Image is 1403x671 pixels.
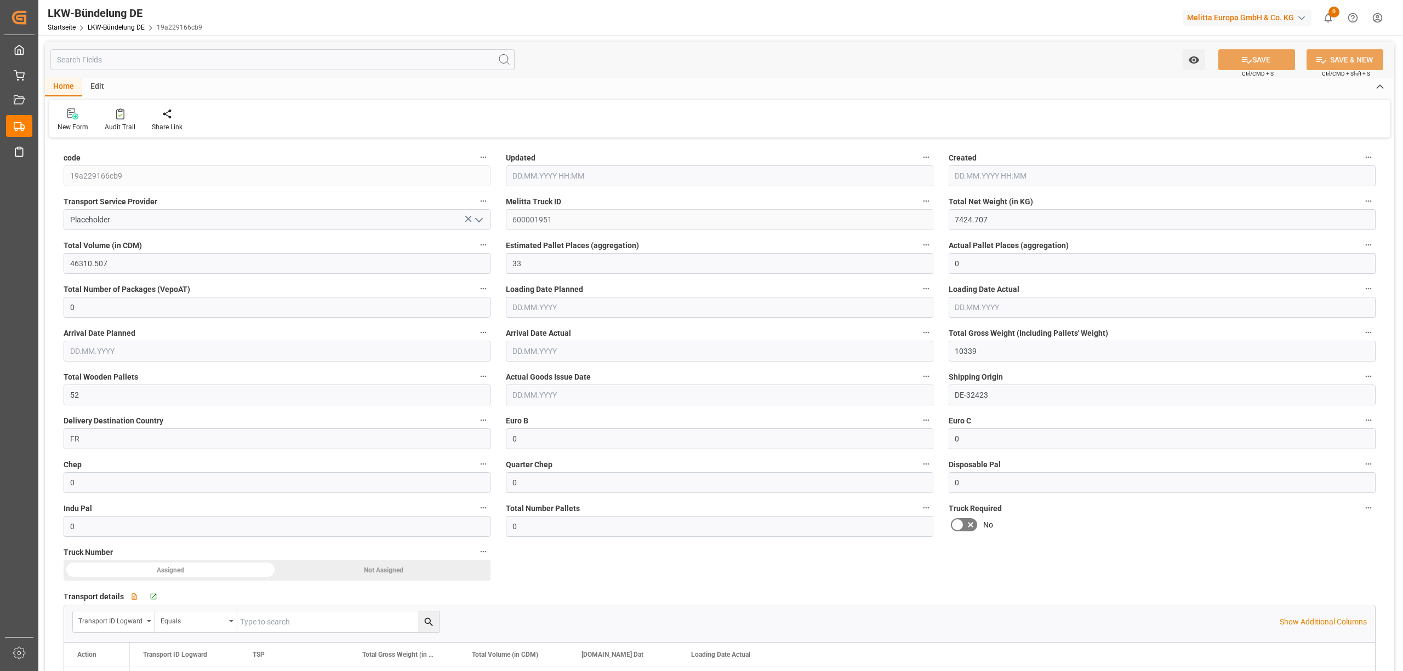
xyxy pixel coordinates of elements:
[949,328,1108,339] span: Total Gross Weight (Including Pallets' Weight)
[949,415,971,427] span: Euro C
[362,651,436,658] span: Total Gross Weight (in KG)
[919,457,933,471] button: Quarter Chep
[64,196,157,208] span: Transport Service Provider
[506,371,591,383] span: Actual Goods Issue Date
[949,152,977,164] span: Created
[1361,194,1376,208] button: Total Net Weight (in KG)
[277,560,491,581] div: Not Assigned
[64,371,138,383] span: Total Wooden Pallets
[1332,8,1336,15] font: 0
[983,519,993,531] span: No
[919,413,933,427] button: Euro B
[82,78,112,96] div: Edit
[919,501,933,515] button: Total Number Pallets
[919,325,933,340] button: Arrival Date Actual
[64,547,113,558] span: Truck Number
[949,297,1376,318] input: DD.MM.YYYY
[155,611,237,632] button: open menu
[949,459,1001,471] span: Disposable Pal
[1322,70,1370,78] span: Ctrl/CMD + Shift + S
[1361,238,1376,252] button: Actual Pallet Places (aggregation)
[1187,13,1294,22] font: Melitta Europa GmbH & Co. KG
[476,282,491,296] button: Total Number of Packages (VepoAT)
[48,24,76,31] a: Startseite
[506,152,535,164] span: Updated
[949,165,1376,186] input: DD.MM.YYYY HH:MM
[45,78,82,96] div: Home
[506,328,571,339] span: Arrival Date Actual
[476,369,491,383] button: Total Wooden Pallets
[64,152,81,164] span: code
[143,651,207,658] span: Transport ID Logward
[161,613,225,626] div: Equals
[1361,369,1376,383] button: Shipping Origin
[50,49,515,70] input: Search Fields
[919,369,933,383] button: Actual Goods Issue Date
[1183,7,1316,28] button: Melitta Europa GmbH & Co. KG
[1307,49,1383,70] button: SAVE & NEW
[1361,501,1376,515] button: Truck Required
[506,240,639,251] span: Estimated Pallet Places (aggregation)
[949,371,1003,383] span: Shipping Origin
[691,651,750,658] span: Loading Date Actual
[919,238,933,252] button: Estimated Pallet Places (aggregation)
[1242,70,1274,78] span: Ctrl/CMD + S
[64,415,163,427] span: Delivery Destination Country
[506,196,561,208] span: Melitta Truck ID
[237,611,439,632] input: Type to search
[1361,282,1376,296] button: Loading Date Actual
[58,122,88,132] div: New Form
[64,591,124,603] span: Transport details
[919,194,933,208] button: Melitta Truck ID
[470,211,487,228] button: open menu
[64,560,277,581] div: Assigned
[506,284,583,295] span: Loading Date Planned
[152,122,182,132] div: Share Link
[418,611,439,632] button: search button
[476,544,491,559] button: Truck Number
[476,325,491,340] button: Arrival Date Planned
[1341,5,1365,30] button: Hilfecenter
[476,457,491,471] button: Chep
[919,150,933,164] button: Updated
[1218,49,1295,70] button: SAVE
[73,611,155,632] button: open menu
[476,413,491,427] button: Delivery Destination Country
[1280,616,1367,628] p: Show Additional Columns
[506,503,580,514] span: Total Number Pallets
[64,341,491,362] input: DD.MM.YYYY
[506,459,552,471] span: Quarter Chep
[64,459,82,471] span: Chep
[476,194,491,208] button: Transport Service Provider
[476,501,491,515] button: Indu Pal
[64,503,92,514] span: Indu Pal
[78,613,143,626] div: Transport ID Logward
[506,385,933,405] input: DD.MM.YYYY
[476,150,491,164] button: code
[472,651,538,658] span: Total Volume (in CDM)
[64,328,135,339] span: Arrival Date Planned
[48,7,142,20] font: LKW-Bündelung DE
[506,415,528,427] span: Euro B
[949,196,1033,208] span: Total Net Weight (in KG)
[949,240,1069,251] span: Actual Pallet Places (aggregation)
[1361,413,1376,427] button: Euro C
[253,651,265,658] span: TSP
[581,651,643,658] span: [DOMAIN_NAME] Dat
[476,238,491,252] button: Total Volume (in CDM)
[64,284,190,295] span: Total Number of Packages (VepoAT)
[105,122,135,132] div: Audit Trail
[1361,150,1376,164] button: Created
[1316,5,1341,30] button: zeige 0 neue Benachrichtigungen
[77,651,96,658] div: Action
[506,341,933,362] input: DD.MM.YYYY
[949,284,1019,295] span: Loading Date Actual
[506,297,933,318] input: DD.MM.YYYY
[1361,457,1376,471] button: Disposable Pal
[949,503,1002,514] span: Truck Required
[1361,325,1376,340] button: Total Gross Weight (Including Pallets' Weight)
[88,24,145,31] a: LKW-Bündelung DE
[1183,49,1205,70] button: open menu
